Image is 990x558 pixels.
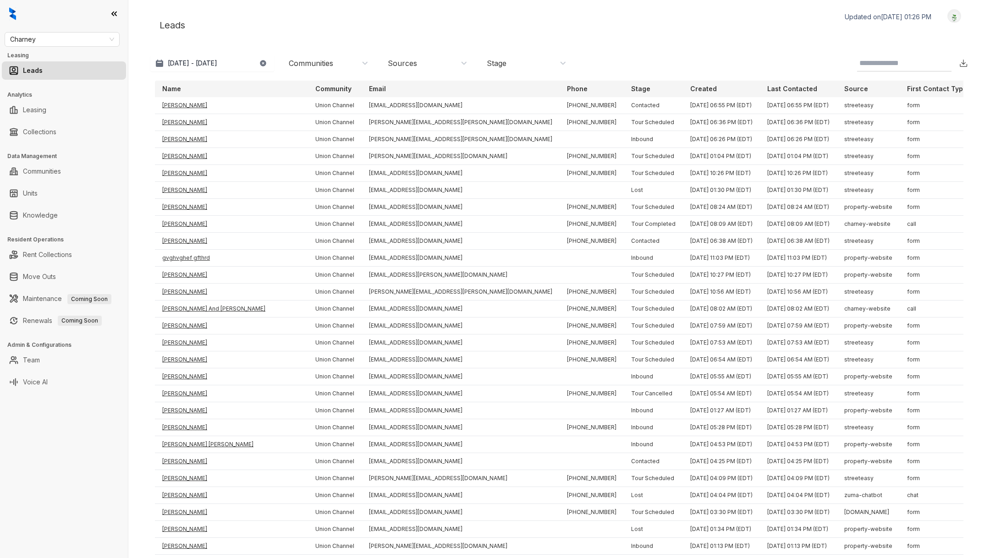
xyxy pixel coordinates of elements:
[362,182,560,199] td: [EMAIL_ADDRESS][DOMAIN_NAME]
[837,453,900,470] td: property-website
[155,436,308,453] td: [PERSON_NAME] [PERSON_NAME]
[155,453,308,470] td: [PERSON_NAME]
[560,165,624,182] td: [PHONE_NUMBER]
[624,148,683,165] td: Tour Scheduled
[760,97,837,114] td: [DATE] 06:55 PM (EDT)
[308,453,362,470] td: Union Channel
[308,470,362,487] td: Union Channel
[362,453,560,470] td: [EMAIL_ADDRESS][DOMAIN_NAME]
[900,317,974,334] td: form
[760,199,837,216] td: [DATE] 08:24 AM (EDT)
[683,334,760,351] td: [DATE] 07:53 AM (EDT)
[900,487,974,504] td: chat
[362,165,560,182] td: [EMAIL_ADDRESS][DOMAIN_NAME]
[362,317,560,334] td: [EMAIL_ADDRESS][DOMAIN_NAME]
[760,487,837,504] td: [DATE] 04:04 PM (EDT)
[760,538,837,555] td: [DATE] 01:13 PM (EDT)
[308,504,362,521] td: Union Channel
[155,317,308,334] td: [PERSON_NAME]
[683,97,760,114] td: [DATE] 06:55 PM (EDT)
[837,148,900,165] td: streeteasy
[624,216,683,233] td: Tour Completed
[900,453,974,470] td: form
[23,101,46,119] a: Leasing
[2,312,126,330] li: Renewals
[683,131,760,148] td: [DATE] 06:26 PM (EDT)
[683,165,760,182] td: [DATE] 10:26 PM (EDT)
[624,182,683,199] td: Lost
[760,114,837,131] td: [DATE] 06:36 PM (EDT)
[308,487,362,504] td: Union Channel
[683,402,760,419] td: [DATE] 01:27 AM (EDT)
[560,385,624,402] td: [PHONE_NUMBER]
[362,368,560,385] td: [EMAIL_ADDRESS][DOMAIN_NAME]
[23,312,102,330] a: RenewalsComing Soon
[362,301,560,317] td: [EMAIL_ADDRESS][DOMAIN_NAME]
[155,114,308,131] td: [PERSON_NAME]
[837,402,900,419] td: property-website
[624,301,683,317] td: Tour Scheduled
[7,91,128,99] h3: Analytics
[624,368,683,385] td: Inbound
[560,97,624,114] td: [PHONE_NUMBER]
[624,334,683,351] td: Tour Scheduled
[308,131,362,148] td: Union Channel
[308,385,362,402] td: Union Channel
[941,59,949,67] img: SearchIcon
[362,267,560,284] td: [EMAIL_ADDRESS][PERSON_NAME][DOMAIN_NAME]
[155,538,308,555] td: [PERSON_NAME]
[308,521,362,538] td: Union Channel
[683,385,760,402] td: [DATE] 05:54 AM (EDT)
[837,284,900,301] td: streeteasy
[362,97,560,114] td: [EMAIL_ADDRESS][DOMAIN_NAME]
[567,84,588,93] p: Phone
[308,97,362,114] td: Union Channel
[760,334,837,351] td: [DATE] 07:53 AM (EDT)
[837,97,900,114] td: streeteasy
[760,385,837,402] td: [DATE] 05:54 AM (EDT)
[900,131,974,148] td: form
[2,246,126,264] li: Rent Collections
[760,165,837,182] td: [DATE] 10:26 PM (EDT)
[760,267,837,284] td: [DATE] 10:27 PM (EDT)
[162,84,181,93] p: Name
[900,114,974,131] td: form
[683,436,760,453] td: [DATE] 04:53 PM (EDT)
[760,402,837,419] td: [DATE] 01:27 AM (EDT)
[155,148,308,165] td: [PERSON_NAME]
[58,316,102,326] span: Coming Soon
[155,131,308,148] td: [PERSON_NAME]
[308,216,362,233] td: Union Channel
[837,470,900,487] td: streeteasy
[837,385,900,402] td: streeteasy
[369,84,386,93] p: Email
[155,267,308,284] td: [PERSON_NAME]
[760,504,837,521] td: [DATE] 03:30 PM (EDT)
[2,61,126,80] li: Leads
[900,470,974,487] td: form
[155,301,308,317] td: [PERSON_NAME] And [PERSON_NAME]
[837,436,900,453] td: property-website
[23,268,56,286] a: Move Outs
[683,351,760,368] td: [DATE] 06:54 AM (EDT)
[900,301,974,317] td: call
[624,521,683,538] td: Lost
[308,351,362,368] td: Union Channel
[362,419,560,436] td: [EMAIL_ADDRESS][DOMAIN_NAME]
[900,351,974,368] td: form
[624,402,683,419] td: Inbound
[362,351,560,368] td: [EMAIL_ADDRESS][DOMAIN_NAME]
[2,206,126,224] li: Knowledge
[560,284,624,301] td: [PHONE_NUMBER]
[2,184,126,202] li: Units
[760,216,837,233] td: [DATE] 08:09 AM (EDT)
[308,267,362,284] td: Union Channel
[683,538,760,555] td: [DATE] 01:13 PM (EDT)
[683,368,760,385] td: [DATE] 05:55 AM (EDT)
[683,114,760,131] td: [DATE] 06:36 PM (EDT)
[362,402,560,419] td: [EMAIL_ADDRESS][DOMAIN_NAME]
[844,84,868,93] p: Source
[168,59,217,68] p: [DATE] - [DATE]
[155,368,308,385] td: [PERSON_NAME]
[308,419,362,436] td: Union Channel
